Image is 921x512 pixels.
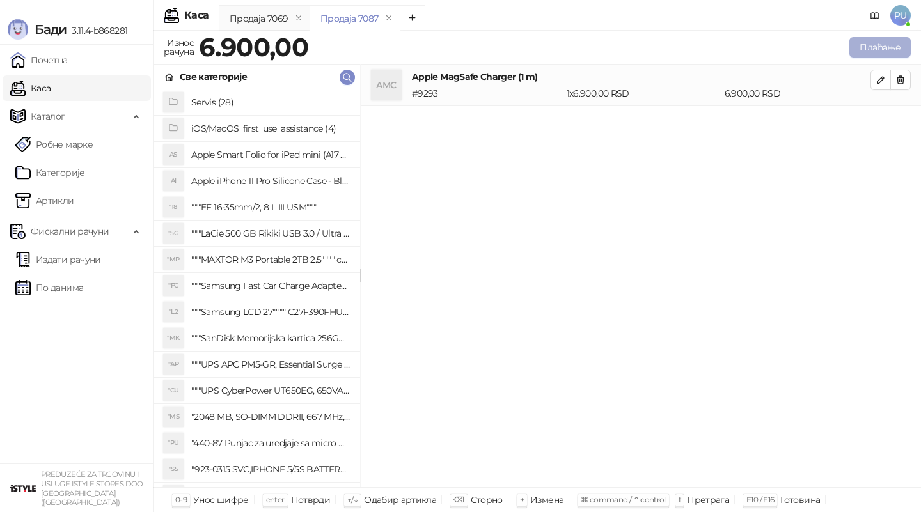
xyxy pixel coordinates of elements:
a: ArtikliАртикли [15,188,74,213]
div: Претрага [687,492,729,508]
a: Почетна [10,47,68,73]
h4: """UPS APC PM5-GR, Essential Surge Arrest,5 utic_nica""" [191,354,350,375]
button: remove [381,13,397,24]
span: F10 / F16 [746,495,774,504]
button: remove [290,13,307,24]
span: + [520,495,524,504]
div: grid [154,89,360,487]
a: Издати рачуни [15,247,101,272]
span: PU [890,5,911,26]
h4: Apple MagSafe Charger (1 m) [412,70,870,84]
button: Add tab [400,5,425,31]
div: "AP [163,354,184,375]
span: Каталог [31,104,65,129]
div: Готовина [780,492,820,508]
div: Каса [184,10,209,20]
a: По данима [15,275,83,300]
div: "L2 [163,302,184,322]
h4: Apple Smart Folio for iPad mini (A17 Pro) - Sage [191,144,350,165]
span: ⌘ command / ⌃ control [581,495,666,504]
span: Бади [35,22,67,37]
a: Робне марке [15,132,93,157]
button: Плаћање [849,37,911,58]
small: PREDUZEĆE ZA TRGOVINU I USLUGE ISTYLE STORES DOO [GEOGRAPHIC_DATA] ([GEOGRAPHIC_DATA]) [41,470,143,507]
img: 64x64-companyLogo-77b92cf4-9946-4f36-9751-bf7bb5fd2c7d.png [10,476,36,501]
div: AI [163,171,184,191]
div: "CU [163,380,184,401]
a: Категорије [15,160,85,185]
h4: Apple iPhone 11 Pro Silicone Case - Black [191,171,350,191]
div: Све категорије [180,70,247,84]
div: Продаја 7087 [320,12,378,26]
h4: "440-87 Punjac za uredjaje sa micro USB portom 4/1, Stand." [191,433,350,453]
h4: """UPS CyberPower UT650EG, 650VA/360W , line-int., s_uko, desktop""" [191,380,350,401]
img: Logo [8,19,28,40]
a: Документација [865,5,885,26]
h4: """EF 16-35mm/2, 8 L III USM""" [191,197,350,217]
div: Потврди [291,492,331,508]
span: 0-9 [175,495,187,504]
div: "MP [163,249,184,270]
a: Каса [10,75,51,101]
div: Продаја 7069 [230,12,288,26]
h4: """Samsung Fast Car Charge Adapter, brzi auto punja_, boja crna""" [191,275,350,296]
h4: "923-0315 SVC,IPHONE 5/5S BATTERY REMOVAL TRAY Držač za iPhone sa kojim se otvara display [191,459,350,479]
h4: """SanDisk Memorijska kartica 256GB microSDXC sa SD adapterom SDSQXA1-256G-GN6MA - Extreme PLUS, ... [191,328,350,348]
span: f [679,495,681,504]
div: AS [163,144,184,165]
div: "FC [163,275,184,296]
div: "MS [163,407,184,427]
h4: Servis (28) [191,92,350,112]
div: Унос шифре [193,492,249,508]
h4: """MAXTOR M3 Portable 2TB 2.5"""" crni eksterni hard disk HX-M201TCB/GM""" [191,249,350,270]
div: Сторно [471,492,503,508]
div: AMC [371,70,402,100]
div: "18 [163,197,184,217]
div: "PU [163,433,184,453]
div: # 9293 [409,86,564,100]
div: Одабир артикла [364,492,436,508]
div: "5G [163,223,184,244]
h4: """Samsung LCD 27"""" C27F390FHUXEN""" [191,302,350,322]
h4: iOS/MacOS_first_use_assistance (4) [191,118,350,139]
div: 1 x 6.900,00 RSD [564,86,722,100]
h4: "923-0448 SVC,IPHONE,TOURQUE DRIVER KIT .65KGF- CM Šrafciger " [191,485,350,506]
h4: "2048 MB, SO-DIMM DDRII, 667 MHz, Napajanje 1,8 0,1 V, Latencija CL5" [191,407,350,427]
div: Износ рачуна [161,35,196,60]
div: "S5 [163,459,184,479]
div: "SD [163,485,184,506]
h4: """LaCie 500 GB Rikiki USB 3.0 / Ultra Compact & Resistant aluminum / USB 3.0 / 2.5""""""" [191,223,350,244]
span: 3.11.4-b868281 [67,25,127,36]
span: enter [266,495,285,504]
div: 6.900,00 RSD [722,86,873,100]
div: Измена [530,492,563,508]
span: Фискални рачуни [31,219,109,244]
span: ⌫ [453,495,464,504]
strong: 6.900,00 [199,31,308,63]
div: "MK [163,328,184,348]
span: ↑/↓ [347,495,358,504]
